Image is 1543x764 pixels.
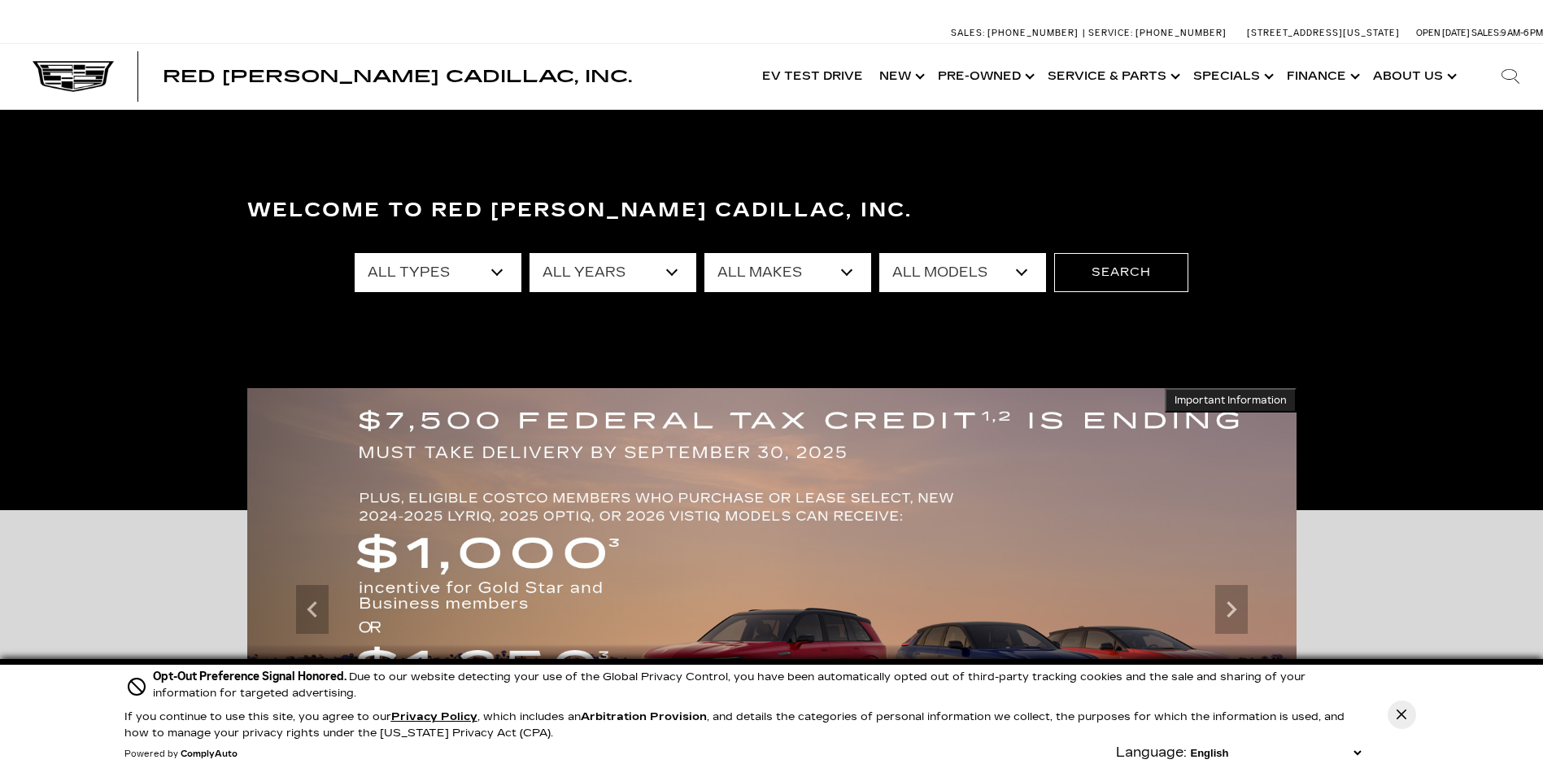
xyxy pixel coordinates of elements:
[124,710,1345,740] p: If you continue to use this site, you agree to our , which includes an , and details the categori...
[1040,44,1185,109] a: Service & Parts
[704,253,871,292] select: Filter by make
[1247,28,1400,38] a: [STREET_ADDRESS][US_STATE]
[1135,28,1227,38] span: [PHONE_NUMBER]
[1365,44,1462,109] a: About Us
[1416,28,1470,38] span: Open [DATE]
[1185,44,1279,109] a: Specials
[871,44,930,109] a: New
[581,710,707,723] strong: Arbitration Provision
[1165,388,1297,413] button: Important Information
[181,749,238,759] a: ComplyAuto
[1088,28,1133,38] span: Service:
[1471,28,1501,38] span: Sales:
[1175,394,1287,407] span: Important Information
[1215,585,1248,634] div: Next
[951,28,985,38] span: Sales:
[951,28,1083,37] a: Sales: [PHONE_NUMBER]
[530,253,696,292] select: Filter by year
[124,749,238,759] div: Powered by
[1279,44,1365,109] a: Finance
[163,67,632,86] span: Red [PERSON_NAME] Cadillac, Inc.
[163,68,632,85] a: Red [PERSON_NAME] Cadillac, Inc.
[1054,253,1188,292] button: Search
[247,194,1297,227] h3: Welcome to Red [PERSON_NAME] Cadillac, Inc.
[1501,28,1543,38] span: 9 AM-6 PM
[153,670,349,683] span: Opt-Out Preference Signal Honored .
[355,253,521,292] select: Filter by type
[1187,745,1365,761] select: Language Select
[33,61,114,92] img: Cadillac Dark Logo with Cadillac White Text
[153,668,1365,701] div: Due to our website detecting your use of the Global Privacy Control, you have been automatically ...
[879,253,1046,292] select: Filter by model
[1388,701,1416,729] button: Close Button
[296,585,329,634] div: Previous
[754,44,871,109] a: EV Test Drive
[391,710,477,723] a: Privacy Policy
[987,28,1079,38] span: [PHONE_NUMBER]
[1083,28,1231,37] a: Service: [PHONE_NUMBER]
[1116,746,1187,759] div: Language:
[930,44,1040,109] a: Pre-Owned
